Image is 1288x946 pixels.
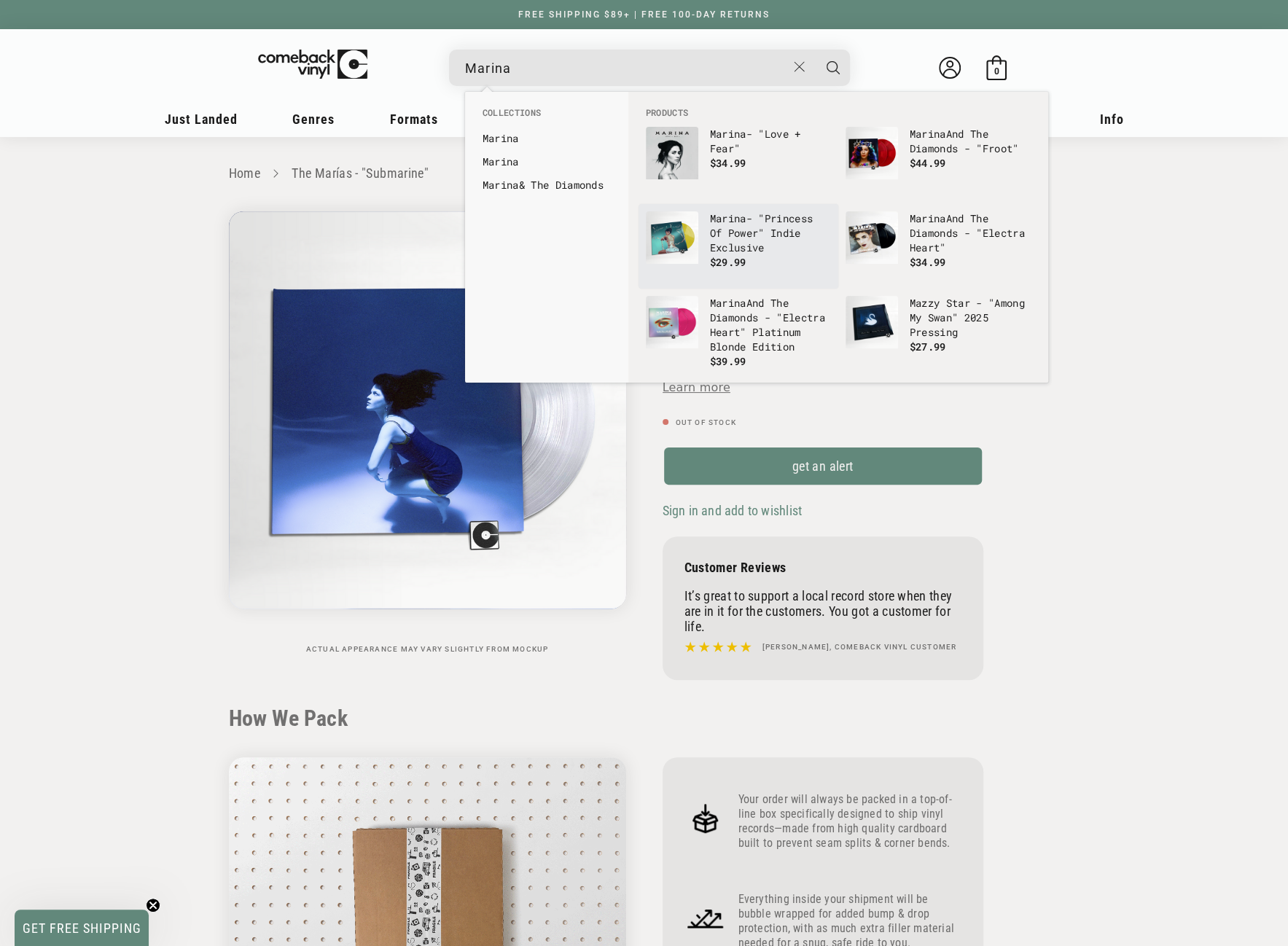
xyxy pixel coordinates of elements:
[639,106,1038,120] li: Products
[710,296,831,354] p: And The Diamonds - "Electra Heart" Platinum Blonde Edition
[229,211,626,654] media-gallery: Gallery Viewer
[1100,112,1124,127] span: Info
[684,797,727,840] img: Frame_4.png
[846,211,1031,281] a: Marina And The Diamonds - "Electra Heart" MarinaAnd The Diamonds - "Electra Heart" $34.99
[684,588,961,634] p: It’s great to support a local record store when they are in it for the customers. You got a custo...
[475,106,618,127] li: Collections
[710,127,831,156] p: - "Love + Fear"
[838,289,1038,373] li: products: Mazzy Star - "Among My Swan" 2025 Pressing
[815,50,851,86] button: Search
[639,120,838,204] li: products: Marina - "Love + Fear"
[710,354,746,368] span: $39.99
[846,127,1031,197] a: Marina And The Diamonds - "Froot" MarinaAnd The Diamonds - "Froot" $44.99
[910,255,946,269] span: $34.99
[483,131,519,145] b: Marina
[15,910,149,946] div: GET FREE SHIPPINGClose teaser
[465,53,787,83] input: When autocomplete results are available use up and down arrows to review and enter to select
[390,112,438,127] span: Formats
[846,296,1031,366] a: Mazzy Star - "Among My Swan" 2025 Pressing Mazzy Star - "Among My Swan" 2025 Pressing $27.99
[710,211,831,255] p: - "Princess Of Power" Indie Exclusive
[483,155,611,169] a: Marina
[229,645,626,654] p: Actual appearance may vary slightly from mockup
[710,255,746,269] span: $29.99
[910,211,1031,255] p: And The Diamonds - "Electra Heart"
[710,296,746,310] b: Marina
[684,638,752,657] img: star5.svg
[483,155,519,168] b: Marina
[663,418,983,427] p: Out of stock
[504,9,784,20] a: FREE SHIPPING $89+ | FREE 100-DAY RETURNS
[639,204,838,289] li: products: Marina - "Princess Of Power" Indie Exclusive
[449,50,850,86] div: Search
[910,340,946,353] span: $27.99
[846,211,898,264] img: Marina And The Diamonds - "Electra Heart"
[838,204,1038,289] li: products: Marina And The Diamonds - "Electra Heart"
[710,127,746,141] b: Marina
[762,641,957,653] h4: [PERSON_NAME], Comeback Vinyl customer
[229,705,1060,732] h2: How We Pack
[483,178,519,192] b: Marina
[910,127,1031,156] p: And The Diamonds - "Froot"
[710,156,746,170] span: $34.99
[483,178,611,192] a: Marina& The Diamonds
[684,897,727,939] img: Frame_4_1.png
[292,165,429,181] a: The Marías - "Submarine"
[910,211,946,225] b: Marina
[846,127,898,179] img: Marina And The Diamonds - "Froot"
[846,296,898,348] img: Mazzy Star - "Among My Swan" 2025 Pressing
[646,127,831,197] a: Marina - "Love + Fear" Marina- "Love + Fear" $34.99
[910,296,1031,340] p: Mazzy Star - "Among My Swan" 2025 Pressing
[910,127,946,141] b: Marina
[628,92,1048,383] div: Products
[646,127,698,179] img: Marina - "Love + Fear"
[786,51,813,83] button: Close
[663,502,806,519] button: Sign in and add to wishlist
[646,211,698,264] img: Marina - "Princess Of Power" Indie Exclusive
[684,560,961,575] p: Customer Reviews
[646,296,831,369] a: Marina And The Diamonds - "Electra Heart" Platinum Blonde Edition MarinaAnd The Diamonds - "Elect...
[663,503,802,518] span: Sign in and add to wishlist
[229,165,260,181] a: Home
[165,112,238,127] span: Just Landed
[483,131,611,146] a: Marina
[229,163,1060,184] nav: breadcrumbs
[292,112,335,127] span: Genres
[710,211,746,225] b: Marina
[994,66,999,77] span: 0
[23,920,141,936] span: GET FREE SHIPPING
[146,898,160,912] button: Close teaser
[663,446,983,486] a: get an alert
[910,156,946,170] span: $44.99
[475,173,618,197] li: collections: Marina & The Diamonds
[465,92,628,204] div: Collections
[639,289,838,376] li: products: Marina And The Diamonds - "Electra Heart" Platinum Blonde Edition
[646,211,831,281] a: Marina - "Princess Of Power" Indie Exclusive Marina- "Princess Of Power" Indie Exclusive $29.99
[738,792,961,851] p: Your order will always be packed in a top-of-line box specifically designed to ship vinyl records...
[646,296,698,348] img: Marina And The Diamonds - "Electra Heart" Platinum Blonde Edition
[475,127,618,150] li: collections: Marina
[838,120,1038,204] li: products: Marina And The Diamonds - "Froot"
[475,150,618,173] li: collections: Marina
